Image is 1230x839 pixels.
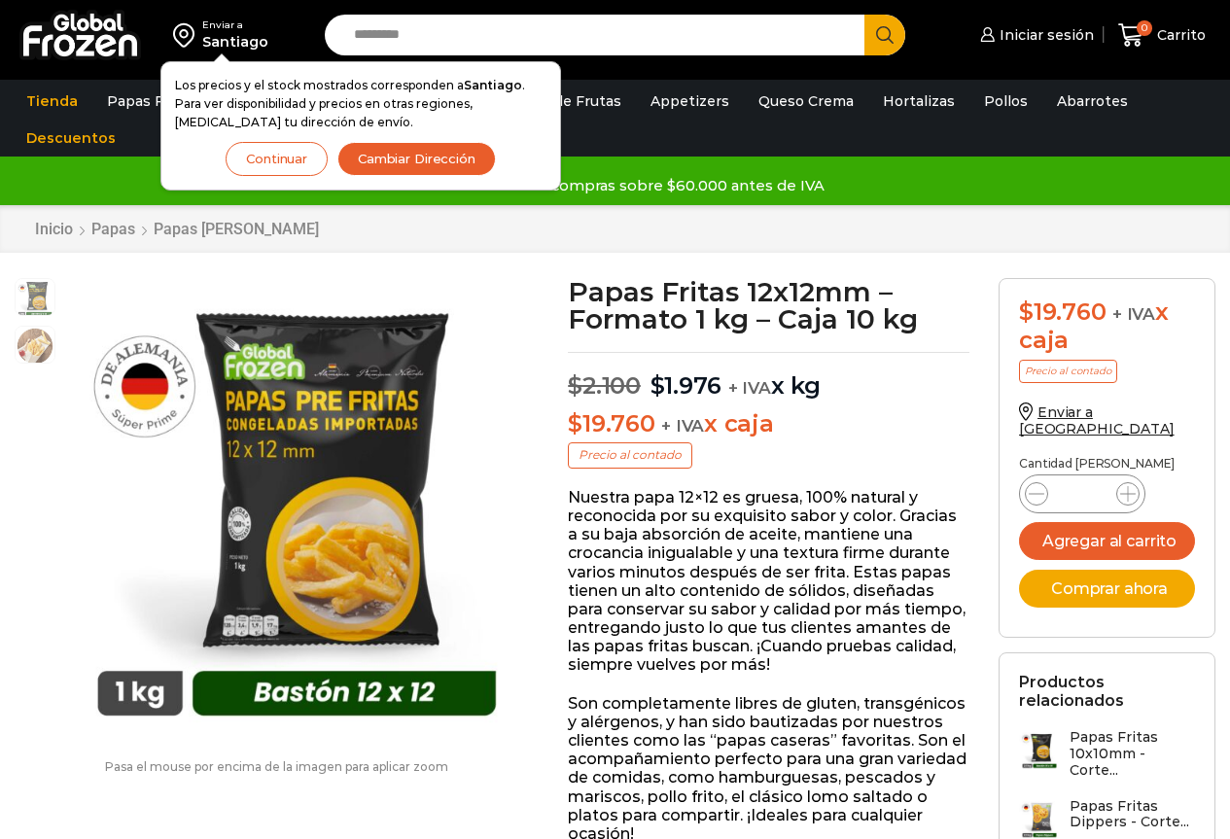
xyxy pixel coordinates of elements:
[1019,522,1195,560] button: Agregar al carrito
[568,409,582,437] span: $
[974,83,1037,120] a: Pollos
[202,32,268,52] div: Santiago
[873,83,965,120] a: Hortalizas
[337,142,496,176] button: Cambiar Dirección
[1019,360,1117,383] p: Precio al contado
[202,18,268,32] div: Enviar a
[1113,13,1211,58] a: 0 Carrito
[568,488,969,675] p: Nuestra papa 12×12 es gruesa, 100% natural y reconocida por su exquisito sabor y color. Gracias a...
[1070,729,1195,778] h3: Papas Fritas 10x10mm - Corte...
[1019,729,1195,787] a: Papas Fritas 10x10mm - Corte...
[1019,297,1106,326] bdi: 19.760
[975,16,1094,54] a: Iniciar sesión
[153,220,320,238] a: Papas [PERSON_NAME]
[16,279,54,318] span: Papas bastón 12×12
[1137,20,1152,36] span: 0
[661,416,704,436] span: + IVA
[650,371,665,400] span: $
[34,220,74,238] a: Inicio
[728,378,771,398] span: + IVA
[1152,25,1206,45] span: Carrito
[568,371,582,400] span: $
[995,25,1094,45] span: Iniciar sesión
[17,83,88,120] a: Tienda
[1112,304,1155,324] span: + IVA
[34,220,320,238] nav: Breadcrumb
[1064,480,1101,507] input: Product quantity
[650,371,722,400] bdi: 1.976
[1047,83,1138,120] a: Abarrotes
[1019,297,1034,326] span: $
[97,83,205,120] a: Papas Fritas
[1019,570,1195,608] button: Comprar ahora
[90,220,136,238] a: Papas
[749,83,863,120] a: Queso Crema
[1019,403,1175,437] a: Enviar a [GEOGRAPHIC_DATA]
[1019,457,1195,471] p: Cantidad [PERSON_NAME]
[568,371,641,400] bdi: 2.100
[464,78,522,92] strong: Santiago
[173,18,202,52] img: address-field-icon.svg
[500,83,631,120] a: Pulpa de Frutas
[1019,298,1195,355] div: x caja
[1070,798,1195,831] h3: Papas Fritas Dippers - Corte...
[17,120,125,157] a: Descuentos
[641,83,739,120] a: Appetizers
[1019,673,1195,710] h2: Productos relacionados
[568,409,654,437] bdi: 19.760
[16,327,54,366] span: 13×13
[568,278,969,332] h1: Papas Fritas 12x12mm – Formato 1 kg – Caja 10 kg
[864,15,905,55] button: Search button
[226,142,328,176] button: Continuar
[175,76,546,132] p: Los precios y el stock mostrados corresponden a . Para ver disponibilidad y precios en otras regi...
[15,760,539,774] p: Pasa el mouse por encima de la imagen para aplicar zoom
[568,410,969,438] p: x caja
[568,442,692,468] p: Precio al contado
[568,352,969,401] p: x kg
